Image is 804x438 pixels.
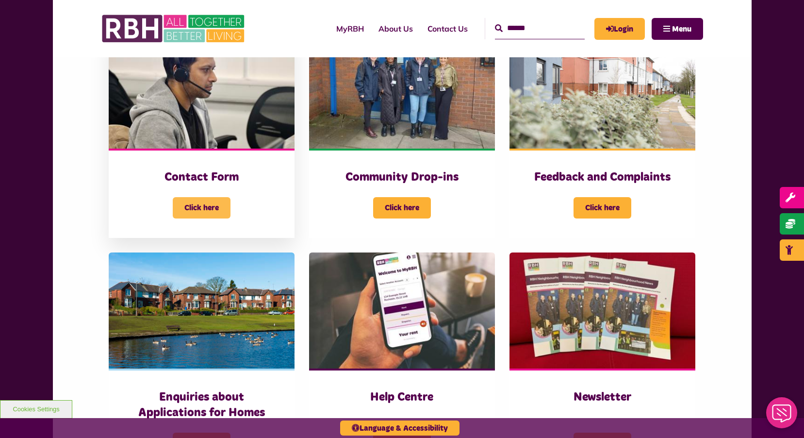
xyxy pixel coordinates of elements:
a: Contact Form Click here [109,32,295,238]
iframe: Netcall Web Assistant for live chat [760,394,804,438]
span: Click here [574,197,631,219]
h3: Help Centre [328,390,476,405]
img: SAZMEDIA RBH 22FEB24 97 [509,32,695,149]
span: Click here [173,197,230,219]
a: MyRBH [594,18,645,40]
a: Contact Us [420,16,475,42]
h3: Newsletter [529,390,676,405]
span: Click here [373,197,431,219]
img: RBH Newsletter Copies [509,253,695,369]
a: Community Drop-ins Click here [309,32,495,238]
img: Contact Centre February 2024 (4) [109,32,295,149]
a: About Us [371,16,420,42]
img: RBH [101,10,247,48]
img: Heywood Drop In 2024 [309,32,495,149]
button: Navigation [652,18,703,40]
h3: Contact Form [128,170,275,185]
h3: Enquiries about Applications for Homes [128,390,275,420]
button: Language & Accessibility [340,421,459,436]
h3: Community Drop-ins [328,170,476,185]
h3: Feedback and Complaints [529,170,676,185]
a: MyRBH [329,16,371,42]
img: Dewhirst Rd 03 [109,253,295,369]
a: Feedback and Complaints Click here [509,32,695,238]
span: Menu [672,25,691,33]
img: Myrbh Man Wth Mobile Correct [309,253,495,369]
